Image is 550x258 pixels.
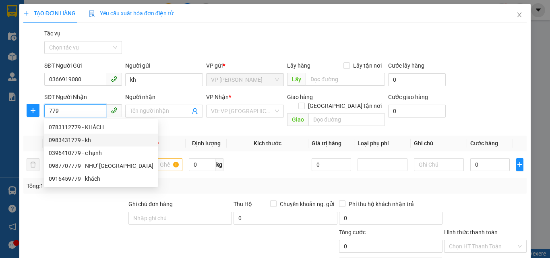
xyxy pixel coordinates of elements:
span: phone [111,76,117,82]
span: Cước hàng [470,140,498,147]
div: 0916459779 - khách [44,172,158,185]
div: 0987707779 - NHƯ Ý [44,159,158,172]
span: Phí thu hộ khách nhận trả [345,200,417,208]
div: 0916459779 - khách [49,174,153,183]
div: Tổng: 1 [27,182,213,190]
span: close [516,12,523,18]
span: Lấy hàng [287,62,310,69]
span: kg [215,158,223,171]
label: Cước lấy hàng [388,62,424,69]
div: 0783112779 - KHÁCH [49,123,153,132]
span: plus [23,10,29,16]
span: [GEOGRAPHIC_DATA] tận nơi [305,101,385,110]
div: 0983431779 - kh [49,136,153,144]
span: Giá trị hàng [312,140,341,147]
div: VP gửi [206,61,284,70]
button: plus [27,104,39,117]
label: Hình thức thanh toán [444,229,498,235]
span: Thu Hộ [234,201,252,207]
input: Cước lấy hàng [388,73,446,86]
img: icon [89,10,95,17]
div: 0783112779 - KHÁCH [44,121,158,134]
label: Ghi chú đơn hàng [128,201,173,207]
span: Định lượng [192,140,221,147]
button: delete [27,158,39,171]
input: 0 [312,158,351,171]
button: plus [516,158,523,171]
span: VP Nhận [206,94,229,100]
span: VP Hà Tĩnh [211,74,279,86]
span: Chuyển khoản ng. gửi [277,200,337,208]
span: plus [517,161,523,168]
span: phone [111,107,117,114]
div: 0396410779 - c hạnh [49,149,153,157]
button: Close [508,4,531,27]
span: Tên hàng [133,140,159,147]
span: user-add [192,108,198,114]
label: Tác vụ [44,30,60,37]
label: Cước giao hàng [388,94,428,100]
div: Người gửi [125,61,203,70]
div: SĐT Người Nhận [44,93,122,101]
span: Lấy tận nơi [350,61,385,70]
th: Loại phụ phí [354,136,411,151]
div: 0983431779 - kh [44,134,158,147]
span: Tổng cước [339,229,366,235]
div: Người nhận [125,93,203,101]
span: Giao [287,113,308,126]
span: Lấy [287,73,306,86]
span: Yêu cầu xuất hóa đơn điện tử [89,10,174,17]
input: Cước giao hàng [388,105,446,118]
input: Dọc đường [308,113,385,126]
input: Ghi chú đơn hàng [128,212,232,225]
span: Kích thước [254,140,281,147]
div: 0987707779 - NHƯ [GEOGRAPHIC_DATA] [49,161,153,170]
input: Dọc đường [306,73,385,86]
div: 0396410779 - c hạnh [44,147,158,159]
th: Ghi chú [411,136,467,151]
span: Giao hàng [287,94,313,100]
span: plus [27,107,39,114]
div: SĐT Người Gửi [44,61,122,70]
input: Ghi Chú [414,158,464,171]
span: TẠO ĐƠN HÀNG [23,10,76,17]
